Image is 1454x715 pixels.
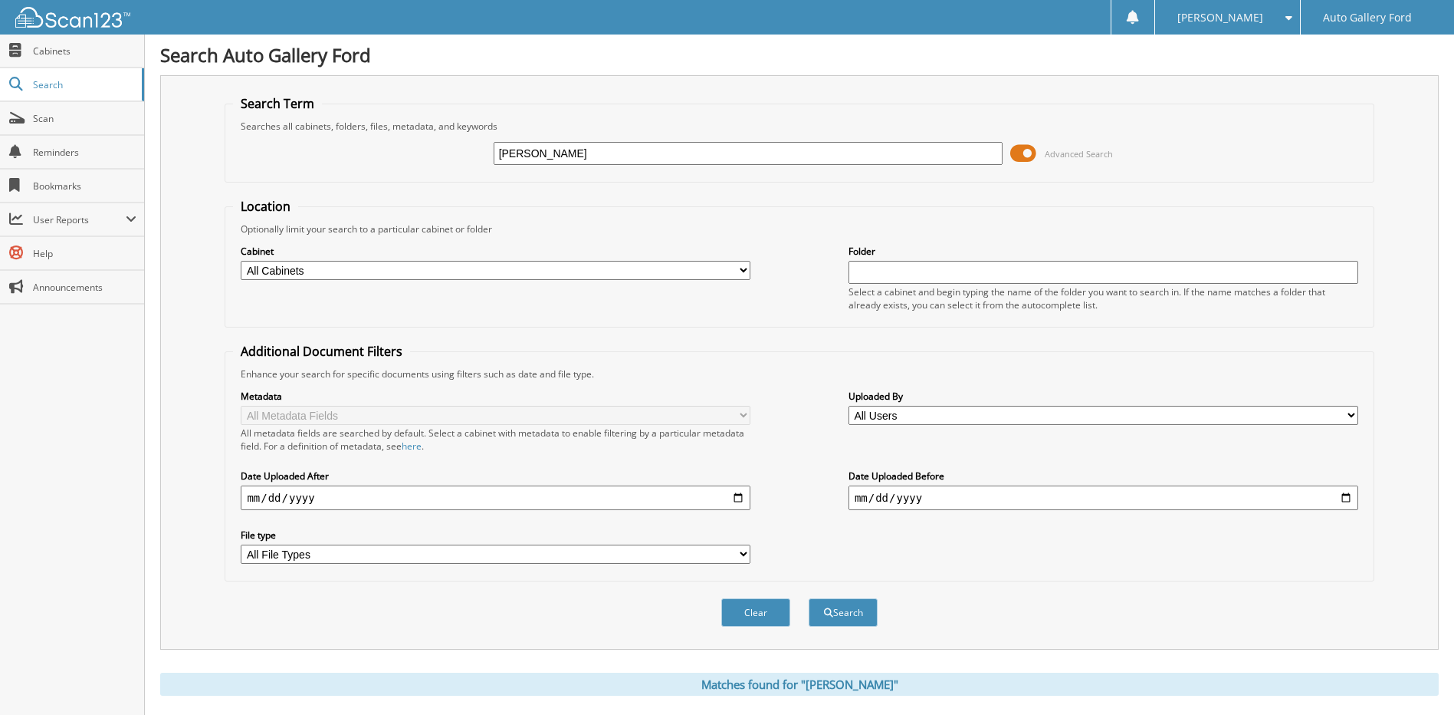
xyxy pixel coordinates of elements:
[1323,13,1412,22] span: Auto Gallery Ford
[241,245,750,258] label: Cabinet
[848,285,1358,311] div: Select a cabinet and begin typing the name of the folder you want to search in. If the name match...
[809,598,878,627] button: Search
[848,245,1358,258] label: Folder
[33,180,136,193] span: Bookmarks
[33,247,136,260] span: Help
[721,598,790,627] button: Clear
[233,343,410,360] legend: Additional Document Filters
[241,486,750,510] input: start
[402,440,422,453] a: here
[241,427,750,453] div: All metadata fields are searched by default. Select a cabinet with metadata to enable filtering b...
[160,42,1439,68] h1: Search Auto Gallery Ford
[233,198,298,215] legend: Location
[33,78,134,91] span: Search
[241,390,750,403] label: Metadata
[33,213,126,226] span: User Reports
[233,222,1365,236] div: Optionally limit your search to a particular cabinet or folder
[848,470,1358,483] label: Date Uploaded Before
[33,44,136,58] span: Cabinets
[241,529,750,542] label: File type
[233,120,1365,133] div: Searches all cabinets, folders, files, metadata, and keywords
[160,673,1439,696] div: Matches found for "[PERSON_NAME]"
[15,7,130,28] img: scan123-logo-white.svg
[1177,13,1263,22] span: [PERSON_NAME]
[33,146,136,159] span: Reminders
[1045,148,1113,160] span: Advanced Search
[848,390,1358,403] label: Uploaded By
[33,281,136,294] span: Announcements
[848,486,1358,510] input: end
[233,95,322,112] legend: Search Term
[241,470,750,483] label: Date Uploaded After
[233,367,1365,381] div: Enhance your search for specific documents using filters such as date and file type.
[33,112,136,125] span: Scan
